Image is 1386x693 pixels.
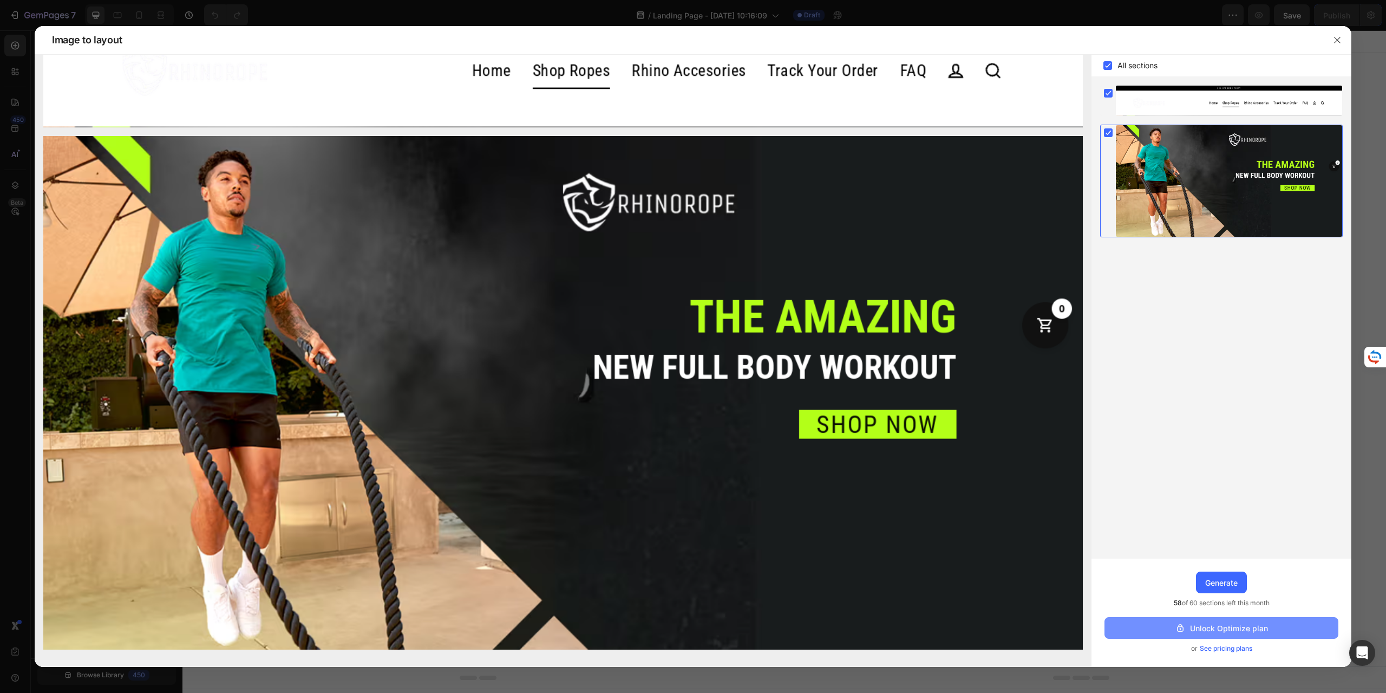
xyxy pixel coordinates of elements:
div: Start with Generating from URL or image [529,417,675,425]
button: Generate [1196,572,1247,593]
div: Start with Sections from sidebar [537,334,668,347]
button: Add elements [604,356,681,378]
button: Add sections [524,356,598,378]
span: Image to layout [52,34,122,47]
div: Generate [1205,577,1238,588]
button: Unlock Optimize plan [1104,617,1338,639]
div: Open Intercom Messenger [1349,640,1375,666]
span: of 60 sections left this month [1174,598,1270,608]
span: See pricing plans [1200,643,1252,654]
div: Unlock Optimize plan [1175,623,1268,634]
span: All sections [1117,59,1158,72]
span: 58 [1174,599,1182,607]
div: or [1104,643,1338,654]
